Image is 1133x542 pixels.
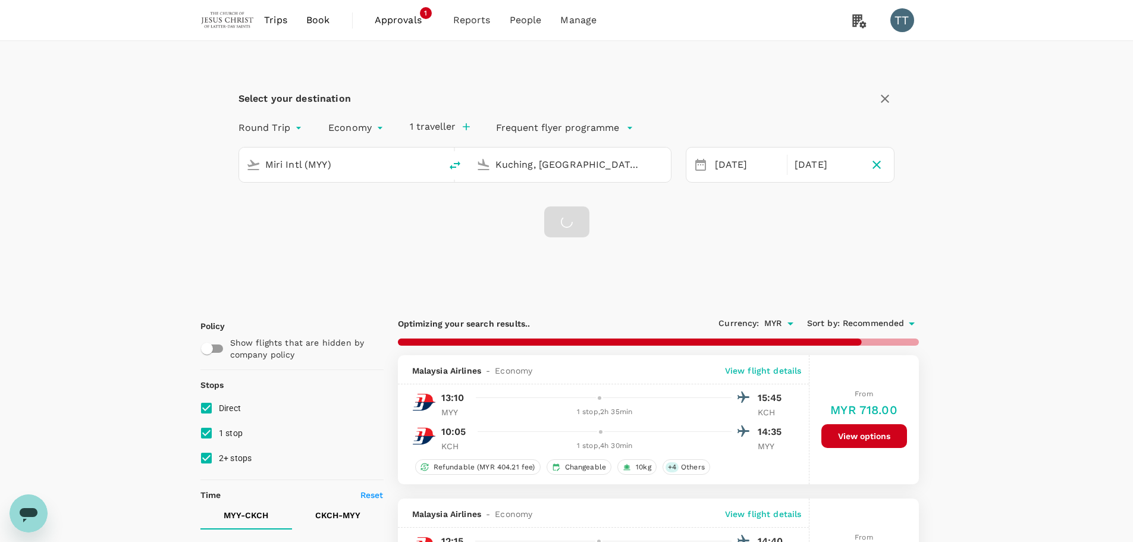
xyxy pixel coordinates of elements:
[676,462,710,472] span: Others
[224,509,268,521] p: MYY - CKCH
[855,533,873,541] span: From
[478,440,732,452] div: 1 stop , 4h 30min
[441,425,466,439] p: 10:05
[238,118,305,137] div: Round Trip
[219,428,243,438] span: 1 stop
[200,7,255,33] img: The Malaysian Church of Jesus Christ of Latter-day Saints
[412,365,482,377] span: Malaysia Airlines
[219,453,252,463] span: 2+ stops
[821,424,907,448] button: View options
[790,153,864,177] div: [DATE]
[758,406,787,418] p: KCH
[453,13,491,27] span: Reports
[663,459,710,475] div: +4Others
[441,151,469,180] button: delete
[441,391,465,405] p: 13:10
[441,406,471,418] p: MYY
[478,406,732,418] div: 1 stop , 2h 35min
[495,155,646,174] input: Going to
[830,400,897,419] h6: MYR 718.00
[200,380,224,390] strong: Stops
[758,425,787,439] p: 14:35
[631,462,656,472] span: 10kg
[398,318,658,330] p: Optimizing your search results..
[725,508,802,520] p: View flight details
[718,317,759,330] span: Currency :
[663,163,665,165] button: Open
[855,390,873,398] span: From
[265,155,416,174] input: Depart from
[200,489,221,501] p: Time
[547,459,612,475] div: Changeable
[481,365,495,377] span: -
[560,13,597,27] span: Manage
[429,462,540,472] span: Refundable (MYR 404.21 fee)
[238,90,351,107] div: Select your destination
[200,320,211,332] p: Policy
[496,121,619,135] p: Frequent flyer programme
[782,315,799,332] button: Open
[328,118,386,137] div: Economy
[666,462,679,472] span: + 4
[441,440,471,452] p: KCH
[617,459,657,475] div: 10kg
[412,508,482,520] span: Malaysia Airlines
[807,317,840,330] span: Sort by :
[360,489,384,501] p: Reset
[495,365,532,377] span: Economy
[710,153,784,177] div: [DATE]
[306,13,330,27] span: Book
[10,494,48,532] iframe: Button to launch messaging window
[510,13,542,27] span: People
[420,7,432,19] span: 1
[495,508,532,520] span: Economy
[481,508,495,520] span: -
[758,391,787,405] p: 15:45
[264,13,287,27] span: Trips
[843,317,905,330] span: Recommended
[410,121,470,133] button: 1 traveller
[315,509,360,521] p: CKCH - MYY
[758,440,787,452] p: MYY
[219,403,241,413] span: Direct
[415,459,541,475] div: Refundable (MYR 404.21 fee)
[230,337,375,361] p: Show flights that are hidden by company policy
[560,462,611,472] span: Changeable
[725,365,802,377] p: View flight details
[375,13,434,27] span: Approvals
[496,121,633,135] button: Frequent flyer programme
[412,390,436,414] img: MH
[432,163,435,165] button: Open
[890,8,914,32] div: TT
[412,424,436,448] img: MH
